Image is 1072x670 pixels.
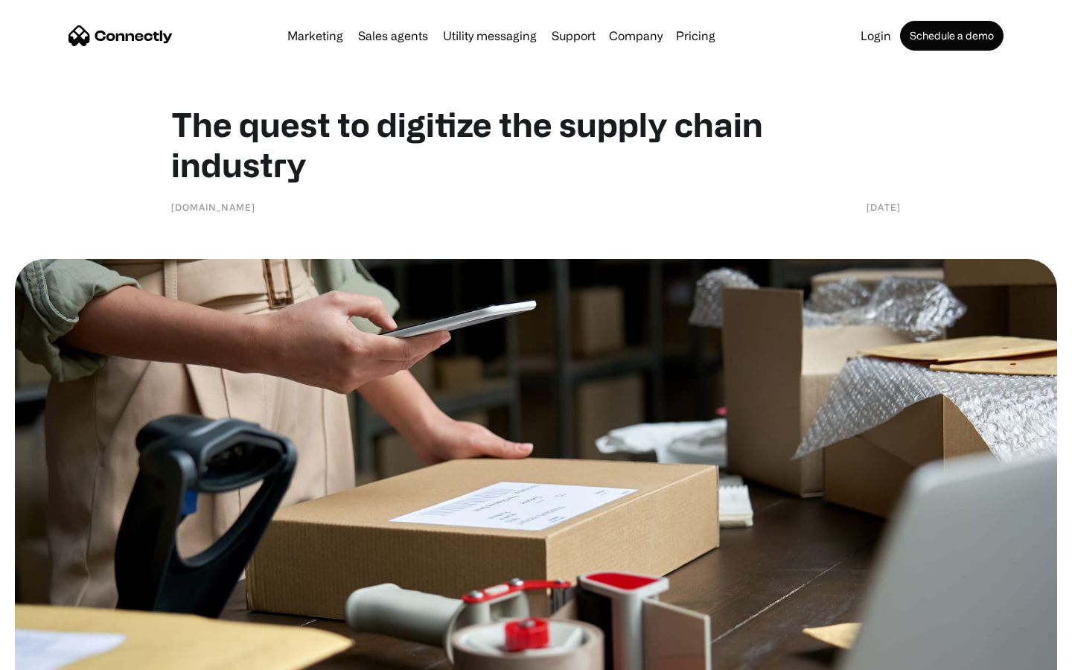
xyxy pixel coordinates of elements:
[30,644,89,665] ul: Language list
[546,30,602,42] a: Support
[352,30,434,42] a: Sales agents
[900,21,1004,51] a: Schedule a demo
[437,30,543,42] a: Utility messaging
[670,30,721,42] a: Pricing
[609,25,663,46] div: Company
[281,30,349,42] a: Marketing
[171,200,255,214] div: [DOMAIN_NAME]
[867,200,901,214] div: [DATE]
[171,104,901,185] h1: The quest to digitize the supply chain industry
[855,30,897,42] a: Login
[15,644,89,665] aside: Language selected: English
